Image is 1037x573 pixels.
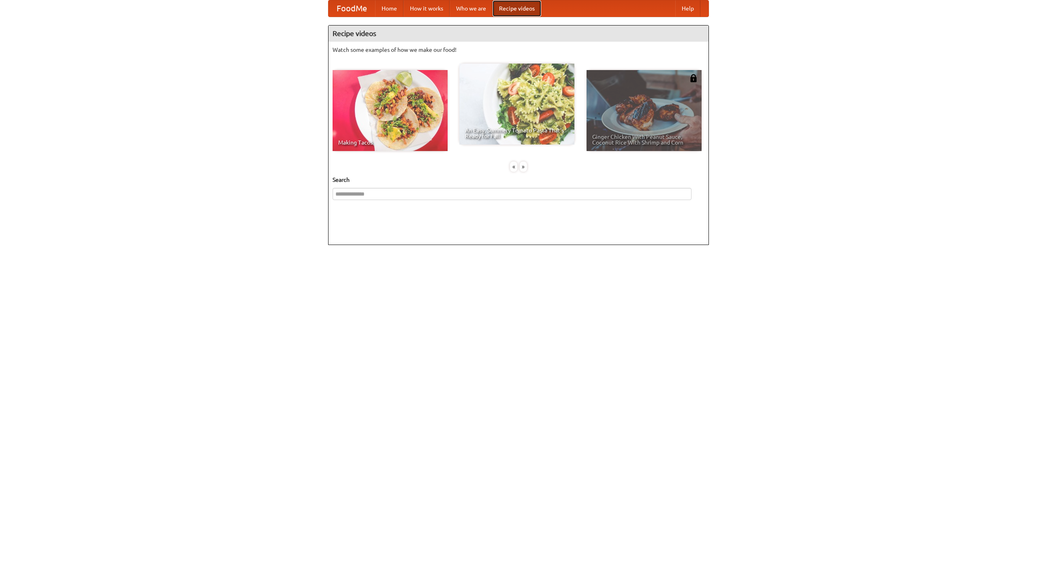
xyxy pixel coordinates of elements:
a: Recipe videos [493,0,541,17]
h5: Search [333,176,704,184]
h4: Recipe videos [329,26,708,42]
img: 483408.png [689,74,698,82]
div: « [510,162,517,172]
a: FoodMe [329,0,375,17]
a: An Easy, Summery Tomato Pasta That's Ready for Fall [459,64,574,145]
span: An Easy, Summery Tomato Pasta That's Ready for Fall [465,128,569,139]
a: Making Tacos [333,70,448,151]
span: Making Tacos [338,140,442,145]
a: Help [675,0,700,17]
a: Who we are [450,0,493,17]
a: Home [375,0,403,17]
p: Watch some examples of how we make our food! [333,46,704,54]
div: » [520,162,527,172]
a: How it works [403,0,450,17]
